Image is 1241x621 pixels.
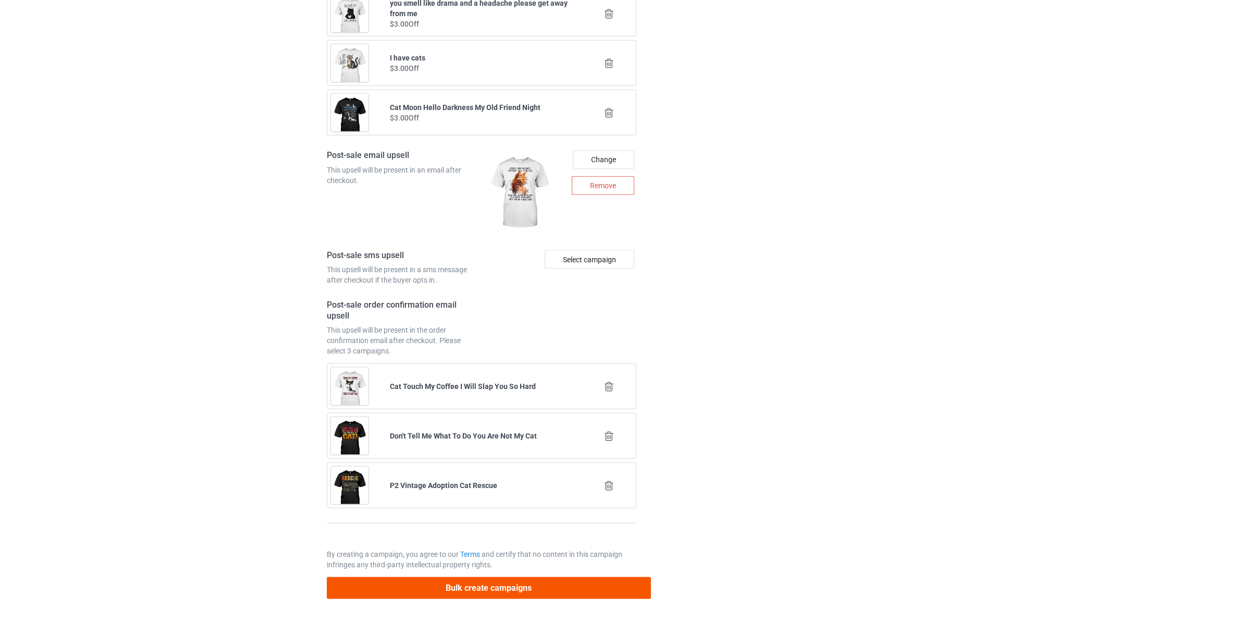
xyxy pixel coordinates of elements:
[572,176,634,195] div: Remove
[327,150,478,161] h4: Post-sale email upsell
[460,550,480,558] a: Terms
[327,300,478,321] h4: Post-sale order confirmation email upsell
[327,549,636,570] p: By creating a campaign, you agree to our and certify that no content in this campaign infringes a...
[390,54,426,62] b: I have cats
[327,325,478,356] div: This upsell will be present in the order confirmation email after checkout. Please select 3 campa...
[327,264,478,285] div: This upsell will be present in a sms message after checkout if the buyer opts in.
[390,382,536,391] b: Cat Touch My Coffee I Will Slap You So Hard
[390,481,498,490] b: P2 Vintage Adoption Cat Rescue
[485,150,554,236] img: regular.jpg
[573,150,634,169] div: Change
[390,19,573,29] div: $3.00 Off
[390,113,573,123] div: $3.00 Off
[327,250,478,261] h4: Post-sale sms upsell
[390,63,573,74] div: $3.00 Off
[390,103,541,112] b: Cat Moon Hello Darkness My Old Friend Night
[390,432,537,440] b: Don't Tell Me What To Do You Are Not My Cat
[545,250,634,269] div: Select campaign
[327,165,478,186] div: This upsell will be present in an email after checkout.
[327,577,651,599] button: Bulk create campaigns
